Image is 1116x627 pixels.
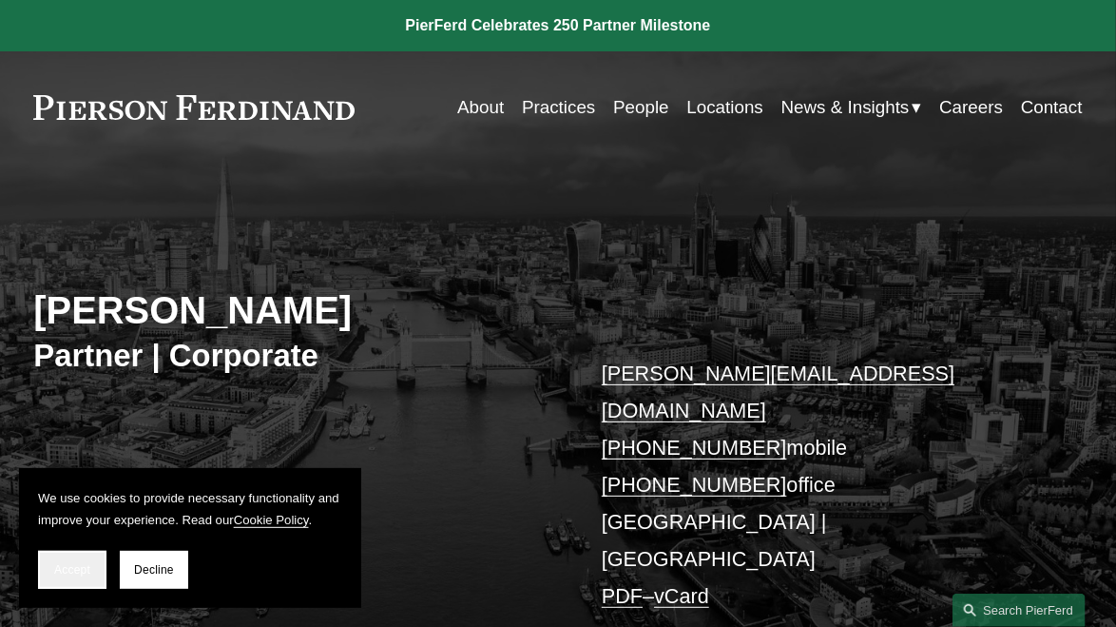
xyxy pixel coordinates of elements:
a: [PHONE_NUMBER] [602,436,787,460]
span: Accept [54,563,90,577]
a: [PERSON_NAME][EMAIL_ADDRESS][DOMAIN_NAME] [602,362,954,422]
button: Decline [120,551,188,589]
p: We use cookies to provide necessary functionality and improve your experience. Read our . [38,487,342,532]
h3: Partner | Corporate [33,337,558,376]
h2: [PERSON_NAME] [33,287,558,333]
a: PDF [602,584,643,608]
a: Search this site [952,594,1086,627]
span: Decline [134,563,174,577]
a: People [613,89,669,126]
a: Careers [939,89,1003,126]
button: Accept [38,551,106,589]
a: vCard [654,584,709,608]
a: Locations [687,89,763,126]
a: About [457,89,504,126]
a: [PHONE_NUMBER] [602,473,787,497]
section: Cookie banner [19,468,361,608]
a: Practices [522,89,595,126]
a: Contact [1021,89,1083,126]
span: News & Insights [781,91,910,124]
p: mobile office [GEOGRAPHIC_DATA] | [GEOGRAPHIC_DATA] – [602,356,1039,616]
a: Cookie Policy [234,513,309,527]
a: folder dropdown [781,89,922,126]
